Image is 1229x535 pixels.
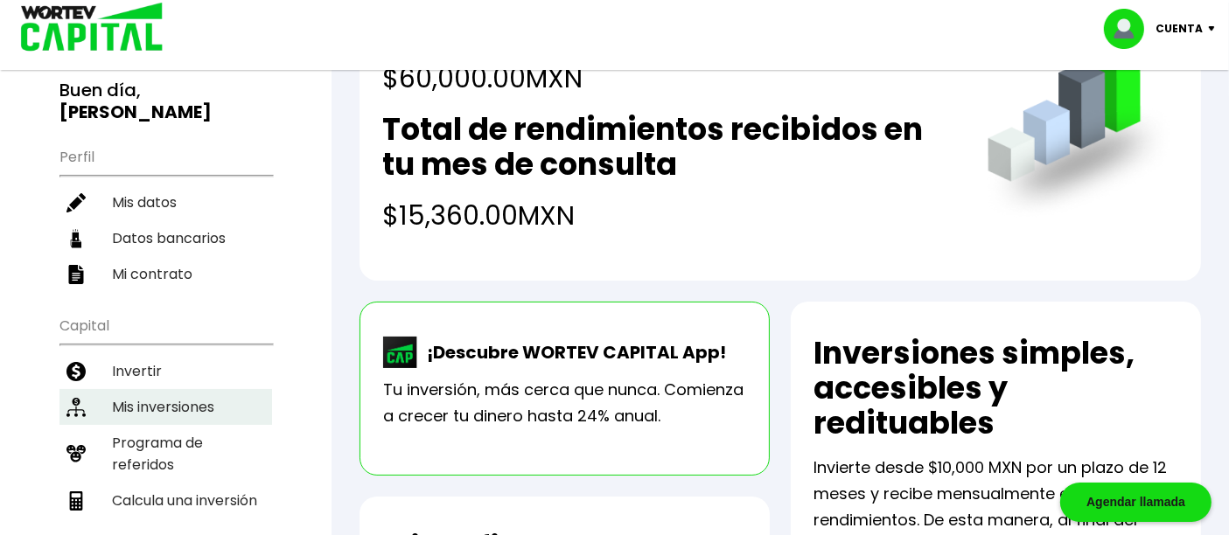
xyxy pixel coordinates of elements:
h2: Inversiones simples, accesibles y redituables [814,336,1178,441]
b: [PERSON_NAME] [59,100,212,124]
img: calculadora-icon.17d418c4.svg [66,491,86,511]
img: profile-image [1104,9,1156,49]
a: Datos bancarios [59,220,272,256]
a: Programa de referidos [59,425,272,483]
div: Agendar llamada [1060,483,1212,522]
a: Invertir [59,353,272,389]
h4: $15,360.00 MXN [382,196,952,235]
p: Tu inversión, más cerca que nunca. Comienza a crecer tu dinero hasta 24% anual. [383,377,746,429]
ul: Perfil [59,137,272,292]
img: grafica.516fef24.png [980,24,1178,222]
h2: Total de rendimientos recibidos en tu mes de consulta [382,112,952,182]
img: icon-down [1204,26,1227,31]
img: inversiones-icon.6695dc30.svg [66,398,86,417]
p: ¡Descubre WORTEV CAPITAL App! [418,339,726,365]
a: Calcula una inversión [59,483,272,518]
a: Mi contrato [59,256,272,292]
img: datos-icon.10cf9172.svg [66,229,86,248]
img: invertir-icon.b3b967d7.svg [66,362,86,381]
h3: Buen día, [59,80,272,123]
p: Cuenta [1156,16,1204,42]
img: recomiendanos-icon.9b8e9327.svg [66,444,86,463]
a: Mis datos [59,184,272,220]
img: wortev-capital-app-icon [383,337,418,368]
img: contrato-icon.f2db500c.svg [66,265,86,284]
img: editar-icon.952d3147.svg [66,193,86,212]
h4: $60,000.00 MXN [382,59,821,98]
a: Mis inversiones [59,389,272,425]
